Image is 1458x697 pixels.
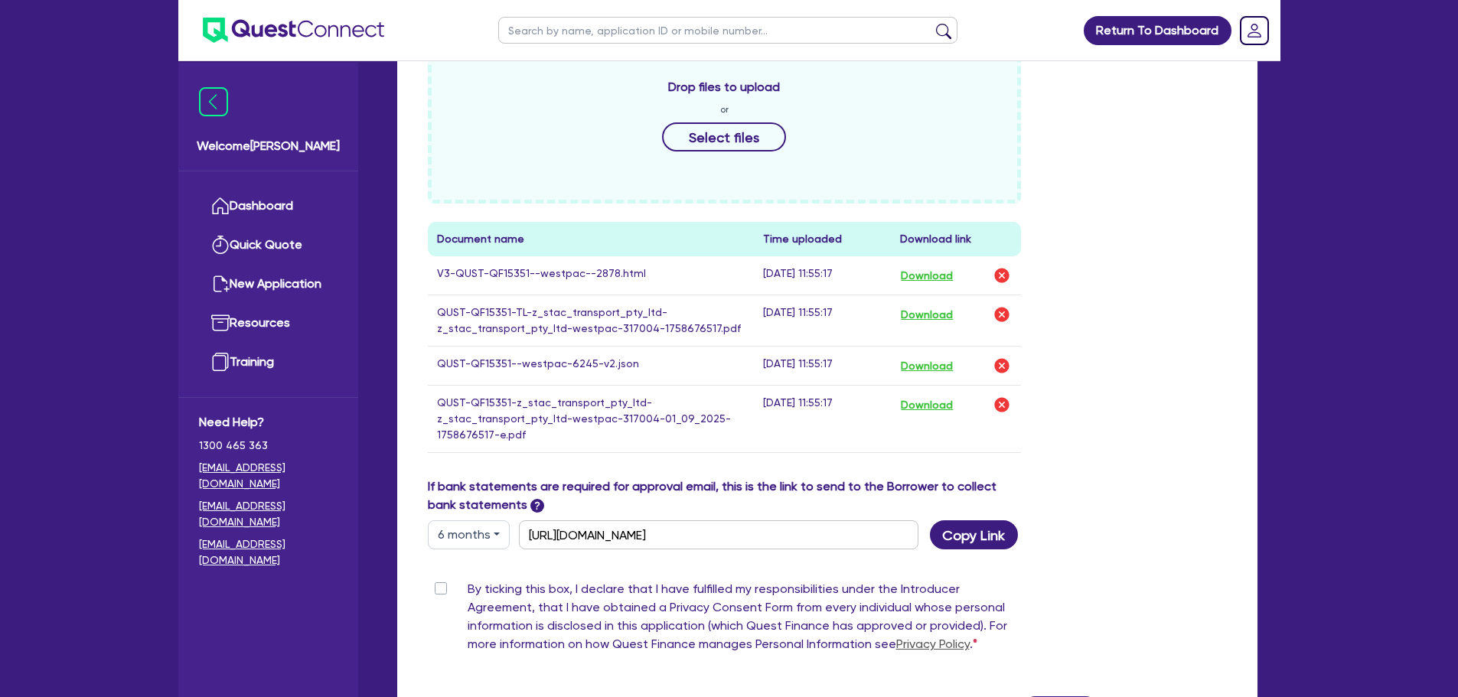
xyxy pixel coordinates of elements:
button: Download [900,305,954,324]
span: Welcome [PERSON_NAME] [197,137,340,155]
img: icon-menu-close [199,87,228,116]
span: or [720,103,729,116]
img: delete-icon [993,266,1011,285]
img: new-application [211,275,230,293]
img: delete-icon [993,305,1011,324]
a: Resources [199,304,338,343]
span: Need Help? [199,413,338,432]
a: Training [199,343,338,382]
button: Download [900,356,954,376]
a: Dropdown toggle [1235,11,1274,50]
a: Quick Quote [199,226,338,265]
td: V3-QUST-QF15351--westpac--2878.html [428,256,755,295]
a: Privacy Policy [896,637,970,651]
label: By ticking this box, I declare that I have fulfilled my responsibilities under the Introducer Agr... [468,580,1022,660]
a: New Application [199,265,338,304]
a: Return To Dashboard [1084,16,1231,45]
img: delete-icon [993,396,1011,414]
img: quest-connect-logo-blue [203,18,384,43]
a: Dashboard [199,187,338,226]
button: Download [900,265,954,285]
button: Copy Link [930,520,1018,549]
td: [DATE] 11:55:17 [754,347,891,386]
input: Search by name, application ID or mobile number... [498,17,957,44]
td: QUST-QF15351--westpac-6245-v2.json [428,347,755,386]
th: Download link [891,222,1021,256]
td: [DATE] 11:55:17 [754,295,891,347]
img: quick-quote [211,236,230,254]
a: [EMAIL_ADDRESS][DOMAIN_NAME] [199,498,338,530]
th: Document name [428,222,755,256]
th: Time uploaded [754,222,891,256]
button: Dropdown toggle [428,520,510,549]
td: QUST-QF15351-TL-z_stac_transport_pty_ltd-z_stac_transport_pty_ltd-westpac-317004-1758676517.pdf [428,295,755,347]
label: If bank statements are required for approval email, this is the link to send to the Borrower to c... [428,477,1022,514]
button: Download [900,395,954,415]
img: training [211,353,230,371]
a: [EMAIL_ADDRESS][DOMAIN_NAME] [199,536,338,568]
img: delete-icon [993,357,1011,375]
span: Drop files to upload [668,78,780,96]
img: resources [211,314,230,332]
a: [EMAIL_ADDRESS][DOMAIN_NAME] [199,460,338,492]
button: Select files [662,122,786,151]
span: 1300 465 363 [199,438,338,454]
td: [DATE] 11:55:17 [754,386,891,453]
td: [DATE] 11:55:17 [754,256,891,295]
span: ? [530,499,544,513]
td: QUST-QF15351-z_stac_transport_pty_ltd-z_stac_transport_pty_ltd-westpac-317004-01_09_2025-17586765... [428,386,755,453]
